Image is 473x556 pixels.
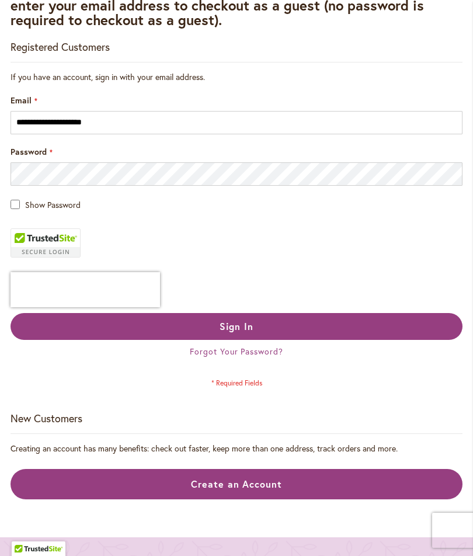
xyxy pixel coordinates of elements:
a: Create an Account [11,469,462,500]
strong: New Customers [11,411,82,425]
p: Creating an account has many benefits: check out faster, keep more than one address, track orders... [11,443,462,454]
strong: Registered Customers [11,40,110,54]
iframe: reCAPTCHA [11,272,160,307]
div: If you have an account, sign in with your email address. [11,71,462,83]
span: Create an Account [191,478,283,490]
a: Forgot Your Password? [190,346,283,357]
span: Password [11,146,47,157]
span: Show Password [25,199,81,210]
button: Sign In [11,313,462,340]
span: Sign In [220,320,253,332]
span: Email [11,95,32,106]
iframe: Launch Accessibility Center [9,515,41,547]
div: TrustedSite Certified [11,228,81,258]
